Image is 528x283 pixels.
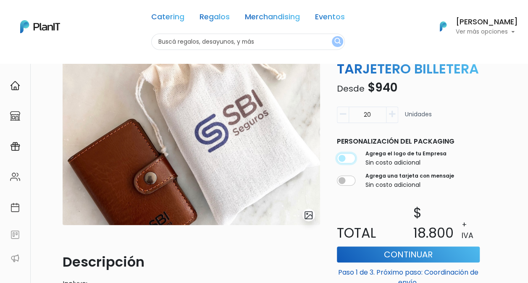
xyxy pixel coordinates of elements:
[10,172,20,182] img: people-662611757002400ad9ed0e3c099ab2801c6687ba6c219adb57efc949bc21e19d.svg
[151,34,345,50] input: Buscá regalos, desayunos, y más
[337,246,480,262] button: Continuar
[63,252,320,272] p: Descripción
[429,16,518,37] button: PlanIt Logo [PERSON_NAME] Ver más opciones
[334,38,341,46] img: search_button-432b6d5273f82d61273b3651a40e1bd1b912527efae98b1b7a1b2c0702e16a8d.svg
[151,13,184,24] a: Catering
[456,29,518,35] p: Ver más opciones
[365,150,447,157] label: Agrega el logo de tu Empresa
[10,202,20,212] img: calendar-87d922413cdce8b2cf7b7f5f62616a5cf9e4887200fb71536465627b3292af00.svg
[10,253,20,263] img: partners-52edf745621dab592f3b2c58e3bca9d71375a7ef29c3b500c9f145b62cc070d4.svg
[304,210,313,220] img: gallery-light
[332,223,408,243] p: Total
[315,13,345,24] a: Eventos
[10,111,20,121] img: marketplace-4ceaa7011d94191e9ded77b95e3339b90024bf715f7c57f8cf31f2d8c509eaba.svg
[10,141,20,152] img: campaigns-02234683943229c281be62815700db0a1741e53638e28bf9629b52c665b00959.svg
[462,219,479,241] p: + IVA
[365,181,454,189] p: Sin costo adicional
[63,44,320,225] img: 800F5586-33E1-4BD1-AD42-33B9F268F174.jpeg
[456,18,518,26] h6: [PERSON_NAME]
[332,59,485,79] p: TARJETERO BILLETERA
[20,20,60,33] img: PlanIt Logo
[200,13,230,24] a: Regalos
[365,158,447,167] p: Sin costo adicional
[337,136,480,147] p: Personalización del packaging
[405,110,432,126] p: Unidades
[10,230,20,240] img: feedback-78b5a0c8f98aac82b08bfc38622c3050aee476f2c9584af64705fc4e61158814.svg
[245,13,300,24] a: Merchandising
[434,17,452,36] img: PlanIt Logo
[368,79,397,96] span: $940
[365,172,454,180] label: Agrega una tarjeta con mensaje
[413,203,462,243] p: $ 18.800
[337,83,365,94] span: Desde
[10,81,20,91] img: home-e721727adea9d79c4d83392d1f703f7f8bce08238fde08b1acbfd93340b81755.svg
[43,8,121,24] div: ¿Necesitás ayuda?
